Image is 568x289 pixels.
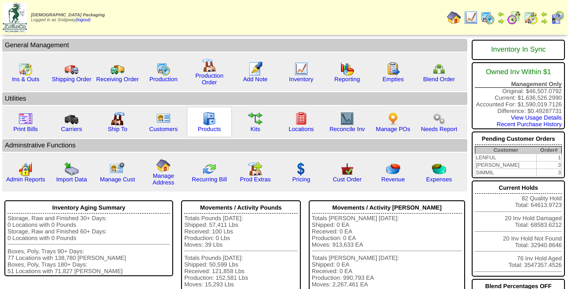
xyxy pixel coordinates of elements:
[475,64,562,81] div: Owned Inv Within $1
[192,176,227,183] a: Recurring Bill
[524,11,538,25] img: calendarinout.gif
[8,202,170,214] div: Inventory Aging Summary
[421,126,457,132] a: Needs Report
[381,176,405,183] a: Revenue
[153,173,174,186] a: Manage Address
[6,176,45,183] a: Admin Reports
[536,146,561,154] th: Order#
[497,18,504,25] img: arrowright.gif
[19,162,33,176] img: graph2.png
[202,162,216,176] img: reconcile.gif
[19,112,33,126] img: invoice2.gif
[149,126,178,132] a: Customers
[8,215,170,274] div: Storage, Raw and Finished 30+ Days: 0 Locations with 0 Pounds Storage, Raw and Finished 60+ Days:...
[61,126,82,132] a: Carriers
[76,18,91,23] a: (logout)
[541,11,548,18] img: arrowleft.gif
[536,154,561,161] td: 1
[288,126,314,132] a: Locations
[64,112,79,126] img: truck3.gif
[340,162,354,176] img: cust_order.png
[550,11,564,25] img: calendarcustomer.gif
[195,72,223,86] a: Production Order
[56,176,87,183] a: Import Data
[472,62,565,129] div: Original: $46,507.0792 Current: $1,636,526.2990 Accounted For: $1,590,019.7126 Difference: $0.492...
[100,176,135,183] a: Manage Cust
[472,180,565,277] div: 82 Quality Hold Total: 64613.9723 20 Inv Hold Damaged Total: 68583.6212 20 Inv Hold Not Found Tot...
[536,169,561,176] td: 3
[2,39,467,52] td: General Management
[202,58,216,72] img: factory.gif
[475,161,537,169] td: [PERSON_NAME]
[432,62,446,76] img: network.png
[110,162,126,176] img: managecust.png
[312,202,462,214] div: Movements / Activity [PERSON_NAME]
[541,18,548,25] img: arrowright.gif
[248,112,262,126] img: workflow.gif
[202,112,216,126] img: cabinet.gif
[292,176,311,183] a: Pricing
[31,13,105,23] span: Logged in as Sridgway
[19,62,33,76] img: calendarinout.gif
[386,112,400,126] img: po.png
[536,161,561,169] td: 3
[329,126,365,132] a: Reconcile Inv
[2,139,467,152] td: Adminstrative Functions
[294,112,308,126] img: locations.gif
[96,76,139,83] a: Receiving Order
[475,133,562,145] div: Pending Customer Orders
[243,76,268,83] a: Add Note
[12,76,39,83] a: Ins & Outs
[475,41,562,58] div: Inventory In Sync
[198,126,221,132] a: Products
[432,162,446,176] img: pie_chart2.png
[475,154,537,161] td: LENFUL
[31,13,105,18] span: [DEMOGRAPHIC_DATA] Packaging
[13,126,38,132] a: Print Bills
[386,162,400,176] img: pie_chart.png
[423,76,455,83] a: Blend Order
[340,62,354,76] img: graph.gif
[382,76,404,83] a: Empties
[52,76,91,83] a: Shipping Order
[64,162,79,176] img: import.gif
[475,81,562,88] div: Management Only
[481,11,495,25] img: calendarprod.gif
[497,11,504,18] img: arrowleft.gif
[376,126,410,132] a: Manage POs
[248,62,262,76] img: orders.gif
[497,121,562,128] a: Recent Purchase History
[386,62,400,76] img: workorder.gif
[110,62,125,76] img: truck2.gif
[447,11,461,25] img: home.gif
[294,62,308,76] img: line_graph.gif
[108,126,127,132] a: Ship To
[240,176,271,183] a: Prod Extras
[475,169,537,176] td: SIMMIL
[250,126,260,132] a: Kits
[110,112,125,126] img: factory2.gif
[149,76,178,83] a: Production
[432,112,446,126] img: workflow.png
[156,62,170,76] img: calendarprod.gif
[507,11,521,25] img: calendarblend.gif
[334,76,360,83] a: Reporting
[64,62,79,76] img: truck.gif
[3,3,27,32] img: zoroco-logo-small.webp
[156,112,170,126] img: customers.gif
[248,162,262,176] img: prodextras.gif
[340,112,354,126] img: line_graph2.gif
[475,146,537,154] th: Customer
[333,176,361,183] a: Cust Order
[184,202,298,214] div: Movements / Activity Pounds
[289,76,314,83] a: Inventory
[426,176,452,183] a: Expenses
[475,182,562,194] div: Current Holds
[464,11,478,25] img: line_graph.gif
[294,162,308,176] img: dollar.gif
[2,92,467,105] td: Utilities
[511,114,562,121] a: View Usage Details
[156,158,170,173] img: home.gif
